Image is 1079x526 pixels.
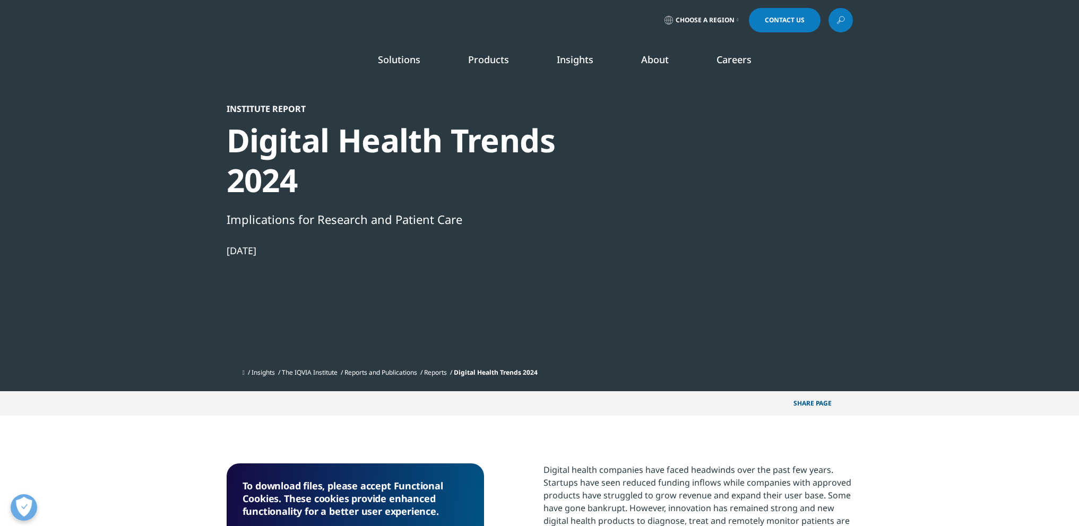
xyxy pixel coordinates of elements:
[316,37,853,87] nav: Primary
[227,244,591,257] div: [DATE]
[765,17,805,23] span: Contact Us
[749,8,821,32] a: Contact Us
[717,53,752,66] a: Careers
[243,479,468,518] h5: To download files, please accept Functional Cookies. These cookies provide enhanced functionality...
[11,494,37,521] button: Open Preferences
[468,53,509,66] a: Products
[227,210,591,228] div: Implications for Research and Patient Care
[454,368,538,377] span: Digital Health Trends 2024
[785,391,853,416] p: Share PAGE
[252,368,275,377] a: Insights
[227,120,591,200] div: Digital Health Trends 2024
[676,16,735,24] span: Choose a Region
[785,391,853,416] button: Share PAGEShare PAGE
[282,368,338,377] a: The IQVIA Institute
[227,104,591,114] div: Institute Report
[557,53,593,66] a: Insights
[378,53,420,66] a: Solutions
[344,368,417,377] a: Reports and Publications
[424,368,447,377] a: Reports
[641,53,669,66] a: About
